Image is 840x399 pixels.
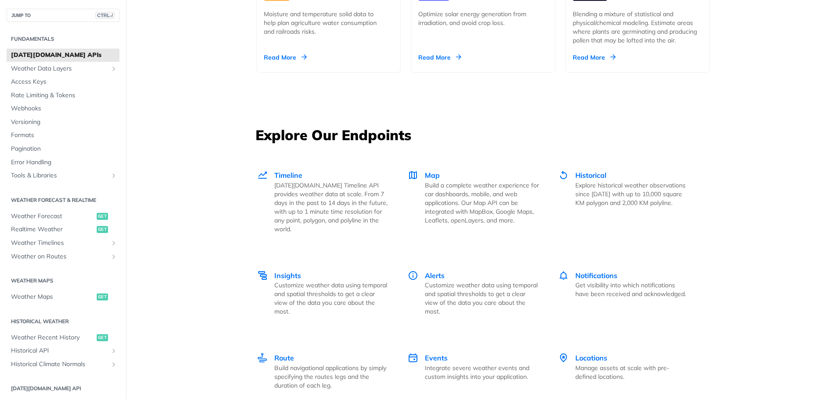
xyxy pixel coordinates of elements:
span: Weather Maps [11,293,94,301]
span: Map [425,171,440,180]
span: Weather Data Layers [11,64,108,73]
p: Customize weather data using temporal and spatial thresholds to get a clear view of the data you ... [425,281,539,316]
span: Rate Limiting & Tokens [11,91,117,100]
a: Access Keys [7,75,119,88]
a: Historical Climate NormalsShow subpages for Historical Climate Normals [7,358,119,371]
img: Insights [257,270,268,281]
h2: Fundamentals [7,35,119,43]
button: Show subpages for Historical Climate Normals [110,361,117,368]
a: Map Map Build a complete weather experience for car dashboards, mobile, and web applications. Our... [398,152,549,252]
p: Manage assets at scale with pre-defined locations. [575,364,689,381]
a: Webhooks [7,102,119,115]
a: Versioning [7,116,119,129]
h2: Weather Maps [7,277,119,285]
span: get [97,213,108,220]
span: Historical [575,171,606,180]
span: Formats [11,131,117,140]
a: Weather Data LayersShow subpages for Weather Data Layers [7,62,119,75]
a: [DATE][DOMAIN_NAME] APIs [7,49,119,62]
p: Get visibility into which notifications have been received and acknowledged. [575,281,689,298]
span: Error Handling [11,158,117,167]
span: Access Keys [11,78,117,86]
a: Weather Mapsget [7,290,119,304]
span: Weather on Routes [11,252,108,261]
span: Webhooks [11,104,117,113]
a: Rate Limiting & Tokens [7,89,119,102]
h3: Explore Our Endpoints [255,125,710,145]
img: Timeline [257,170,268,180]
span: [DATE][DOMAIN_NAME] APIs [11,51,117,60]
button: Show subpages for Weather on Routes [110,253,117,260]
p: Build a complete weather experience for car dashboards, mobile, and web applications. Our Map API... [425,181,539,225]
a: Historical APIShow subpages for Historical API [7,344,119,357]
span: Tools & Libraries [11,171,108,180]
div: Blending a mixture of statistical and physical/chemical modeling. Estimate areas where plants are... [573,10,702,45]
a: Formats [7,129,119,142]
span: Weather Forecast [11,212,94,221]
span: Weather Recent History [11,333,94,342]
div: Optimize solar energy generation from irradiation, and avoid crop loss. [418,10,541,27]
span: get [97,334,108,341]
span: Route [274,353,294,362]
img: Locations [558,353,569,363]
span: Versioning [11,118,117,127]
a: Timeline Timeline [DATE][DOMAIN_NAME] Timeline API provides weather data at scale. From 7 days in... [256,152,398,252]
span: Timeline [274,171,302,180]
img: Alerts [408,270,418,281]
span: Realtime Weather [11,225,94,234]
p: Integrate severe weather events and custom insights into your application. [425,364,539,381]
span: Insights [274,271,301,280]
button: Show subpages for Weather Timelines [110,240,117,247]
span: Historical Climate Normals [11,360,108,369]
a: Pagination [7,142,119,155]
div: Read More [418,53,461,62]
button: JUMP TOCTRL-/ [7,9,119,22]
a: Tools & LibrariesShow subpages for Tools & Libraries [7,169,119,182]
img: Route [257,353,268,363]
a: Realtime Weatherget [7,223,119,236]
button: Show subpages for Weather Data Layers [110,65,117,72]
h2: [DATE][DOMAIN_NAME] API [7,385,119,392]
a: Error Handling [7,156,119,169]
a: Insights Insights Customize weather data using temporal and spatial thresholds to get a clear vie... [256,252,398,335]
p: Customize weather data using temporal and spatial thresholds to get a clear view of the data you ... [274,281,388,316]
div: Moisture and temperature solid data to help plan agriculture water consumption and railroads risks. [264,10,386,36]
span: Locations [575,353,607,362]
div: Read More [573,53,616,62]
span: Alerts [425,271,444,280]
a: Alerts Alerts Customize weather data using temporal and spatial thresholds to get a clear view of... [398,252,549,335]
span: get [97,293,108,300]
img: Notifications [558,270,569,281]
p: [DATE][DOMAIN_NAME] Timeline API provides weather data at scale. From 7 days in the past to 14 da... [274,181,388,233]
span: get [97,226,108,233]
p: Explore historical weather observations since [DATE] with up to 10,000 square KM polygon and 2,00... [575,181,689,207]
img: Map [408,170,418,180]
img: Historical [558,170,569,180]
a: Notifications Notifications Get visibility into which notifications have been received and acknow... [549,252,699,335]
a: Weather TimelinesShow subpages for Weather Timelines [7,237,119,250]
a: Weather Forecastget [7,210,119,223]
h2: Historical Weather [7,318,119,325]
span: CTRL-/ [95,12,115,19]
a: Weather Recent Historyget [7,331,119,344]
h2: Weather Forecast & realtime [7,196,119,204]
p: Build navigational applications by simply specifying the routes legs and the duration of each leg. [274,364,388,390]
span: Events [425,353,448,362]
button: Show subpages for Historical API [110,347,117,354]
span: Pagination [11,145,117,153]
div: Read More [264,53,307,62]
img: Events [408,353,418,363]
span: Notifications [575,271,617,280]
a: Historical Historical Explore historical weather observations since [DATE] with up to 10,000 squa... [549,152,699,252]
span: Weather Timelines [11,239,108,247]
span: Historical API [11,346,108,355]
a: Weather on RoutesShow subpages for Weather on Routes [7,250,119,263]
button: Show subpages for Tools & Libraries [110,172,117,179]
